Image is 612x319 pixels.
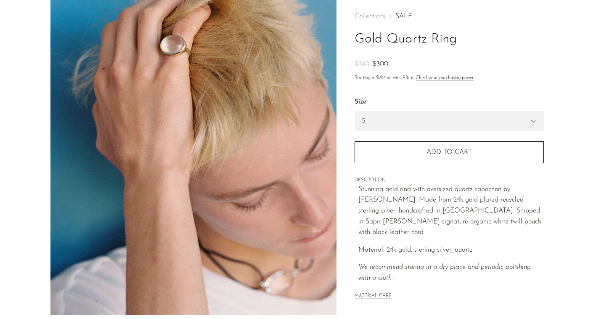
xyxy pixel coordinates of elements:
[355,13,544,20] nav: Breadcrumbs
[355,74,544,82] p: Starting at /mo with Affirm.
[358,264,531,282] i: We recommend storing in a dry place and periodic polishing with a cloth.
[355,13,385,20] span: Collections
[355,61,369,68] span: $380
[355,293,392,300] button: MATERIAL CARE
[355,29,544,50] h1: Gold Quartz Ring
[376,76,384,80] span: $29
[358,218,541,236] span: ignature organic white twill pouch with black leather cord.
[373,61,388,68] span: $300
[427,149,472,156] span: Add to cart
[355,97,544,108] label: Size
[355,177,544,184] span: DESCRIPTION
[395,13,412,20] a: SALE
[358,247,474,253] span: Material: 24k gold, sterling silver, quartz.
[355,141,544,163] button: Add to cart
[358,184,544,238] p: Stunning gold ring with oversized quartz cabochon by [PERSON_NAME]. Made from 24k gold plated rec...
[416,76,474,80] a: Check your purchasing power - Learn more about Affirm Financing (opens in modal)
